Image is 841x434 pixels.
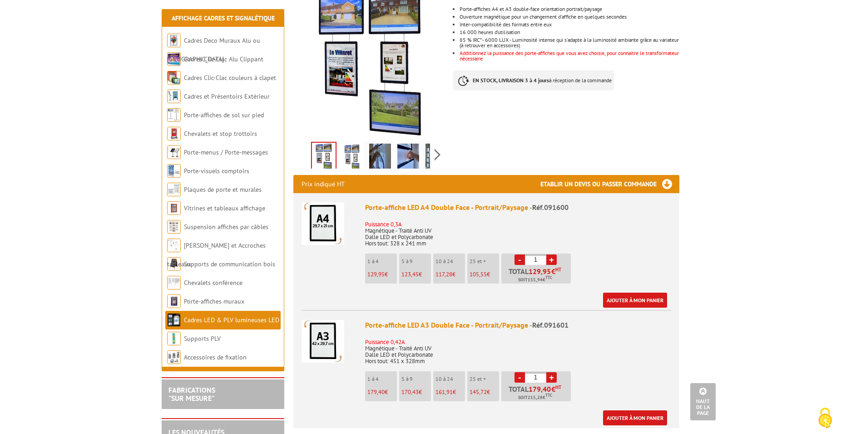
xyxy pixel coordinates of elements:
img: Porte-menus / Porte-messages [167,145,181,159]
span: 179,40 [529,385,551,393]
li: 16 000 heures d’utilisation [460,30,679,35]
span: 215,28 [528,394,543,401]
a: Chevalets et stop trottoirs [184,130,257,138]
p: Prix indiqué HT [302,175,345,193]
span: 123,45 [401,270,419,278]
img: Cadres Clic-Clac couleurs à clapet [167,71,181,85]
a: Supports de communication bois [184,260,275,268]
a: Chevalets conférence [184,279,242,287]
span: Next [433,147,442,162]
font: Puissance 0,3A [365,220,401,228]
img: Porte-visuels comptoirs [167,164,181,178]
img: Porte-affiches de sol sur pied [167,108,181,122]
img: Cimaises et Accroches tableaux [167,239,181,252]
font: Puissance 0,42A [365,338,405,346]
a: Cadres Clic-Clac Alu Clippant [184,55,263,63]
a: + [546,372,557,383]
p: 10 à 24 [435,376,465,382]
img: Accessoires de fixation [167,350,181,364]
span: 117,28 [435,270,452,278]
a: Porte-affiches de sol sur pied [184,111,264,119]
a: Vitrines et tableaux affichage [184,204,265,212]
p: Magnétique - Traité Anti UV Dalle LED et Polycarbonate Hors tout: 328 x 241 mm [365,215,671,247]
font: Additionnez la puissance des porte-affiches que vous avez choisie, pour connaitre le transformate... [460,50,679,62]
a: - [514,254,525,265]
div: Porte-affiche LED A4 Double Face - Portrait/Paysage - [365,202,671,213]
img: Cadres et Présentoirs Extérieur [167,90,181,103]
a: Plaques de porte et murales [184,185,262,194]
img: 091601_porte_affiche_led_situation.jpg [425,144,447,172]
img: Suspension affiches par câbles [167,220,181,234]
p: 10 à 24 [435,258,465,264]
img: Chevalets conférence [167,276,181,289]
button: Cookies (fenêtre modale) [809,403,841,434]
a: Porte-affiches muraux [184,297,244,305]
h3: Etablir un devis ou passer commande [540,175,679,193]
li: Inter-compatibilité des formats entre eux [460,22,679,27]
a: Cadres LED & PLV lumineuses LED [184,316,279,324]
span: € [551,268,555,275]
a: Suspension affiches par câbles [184,223,268,231]
span: 129,95 [367,270,385,278]
a: Accessoires de fixation [184,353,247,361]
p: à réception de la commande [453,70,614,90]
a: Cadres et Présentoirs Extérieur [184,92,270,100]
sup: HT [555,266,561,273]
div: Porte-affiche LED A3 Double Face - Portrait/Paysage - [365,320,671,330]
img: Cadres Deco Muraux Alu ou Bois [167,34,181,47]
p: 25 et + [470,258,499,264]
a: - [514,372,525,383]
a: Haut de la page [690,383,716,420]
p: € [367,271,397,278]
span: Réf.091600 [532,203,569,212]
p: 5 à 9 [401,376,431,382]
span: 170,43 [401,388,419,396]
p: € [367,389,397,395]
li: Ouverture magnétique pour un changement d'affiche en quelques secondes [460,14,679,20]
a: Cadres Clic-Clac couleurs à clapet [184,74,276,82]
img: 091601_porte_affiche_led.jpg [312,143,336,171]
img: Plaques de porte et murales [167,183,181,196]
span: 105,55 [470,270,487,278]
span: 179,40 [367,388,385,396]
img: 091601_porte_affiche_led_montage.jpg [397,144,419,172]
p: Magnétique - Traité Anti UV Dalle LED et Polycarbonate Hors tout: 451 x 328mm [365,333,671,364]
p: € [435,389,465,395]
p: Total [504,268,571,284]
li: 85 % IRC* - 6000 LUX - Luminosité intense qui s'adapte à la luminosité ambiante grâce au variateu... [460,37,679,48]
span: € [551,385,555,393]
p: Total [504,385,571,401]
p: € [435,271,465,278]
img: Porte-affiche LED A4 Double Face - Portrait/Paysage [302,202,344,245]
sup: TTC [545,275,552,280]
span: 161,91 [435,388,453,396]
img: 091601_porte_affiche_led.gif [341,144,363,172]
a: Affichage Cadres et Signalétique [172,14,275,22]
span: Soit € [518,394,552,401]
span: Réf.091601 [532,320,569,329]
li: Porte-affiches A4 et A3 double-face orientation portrait/paysage [460,6,679,12]
a: Porte-visuels comptoirs [184,167,249,175]
a: + [546,254,557,265]
strong: EN STOCK, LIVRAISON 3 à 4 jours [473,77,549,84]
img: Porte-affiche LED A3 Double Face - Portrait/Paysage [302,320,344,363]
a: Porte-menus / Porte-messages [184,148,268,156]
img: Chevalets et stop trottoirs [167,127,181,140]
p: € [401,271,431,278]
img: Cookies (fenêtre modale) [814,407,836,429]
a: [PERSON_NAME] et Accroches tableaux [167,241,266,268]
p: € [470,271,499,278]
img: Porte-affiches muraux [167,294,181,308]
a: Ajouter à mon panier [603,410,667,425]
sup: TTC [545,393,552,398]
a: Supports PLV [184,334,221,343]
img: Vitrines et tableaux affichage [167,201,181,215]
a: Cadres Deco Muraux Alu ou [GEOGRAPHIC_DATA] [167,36,260,63]
p: € [401,389,431,395]
sup: HT [555,384,561,390]
img: Supports PLV [167,332,181,345]
span: Soit € [518,276,552,284]
a: Ajouter à mon panier [603,293,667,308]
p: € [470,389,499,395]
p: 1 à 4 [367,376,397,382]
